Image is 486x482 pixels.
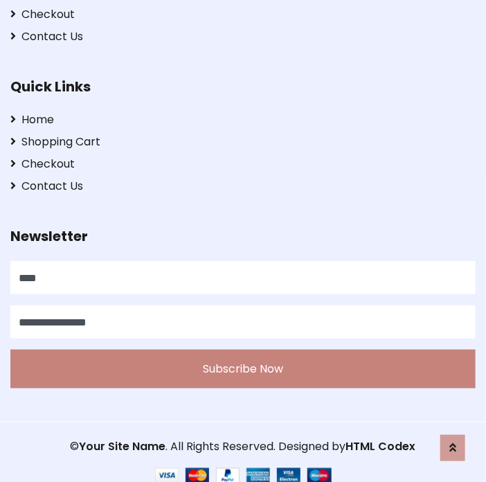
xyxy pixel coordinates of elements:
[10,78,476,95] h5: Quick Links
[10,28,476,45] a: Contact Us
[10,439,476,456] p: © . All Rights Reserved. Designed by
[10,178,476,195] a: Contact Us
[346,439,416,455] a: HTML Codex
[10,6,476,23] a: Checkout
[10,134,476,150] a: Shopping Cart
[10,350,476,389] button: Subscribe Now
[10,111,476,128] a: Home
[80,439,166,455] a: Your Site Name
[10,228,476,244] h5: Newsletter
[10,156,476,172] a: Checkout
